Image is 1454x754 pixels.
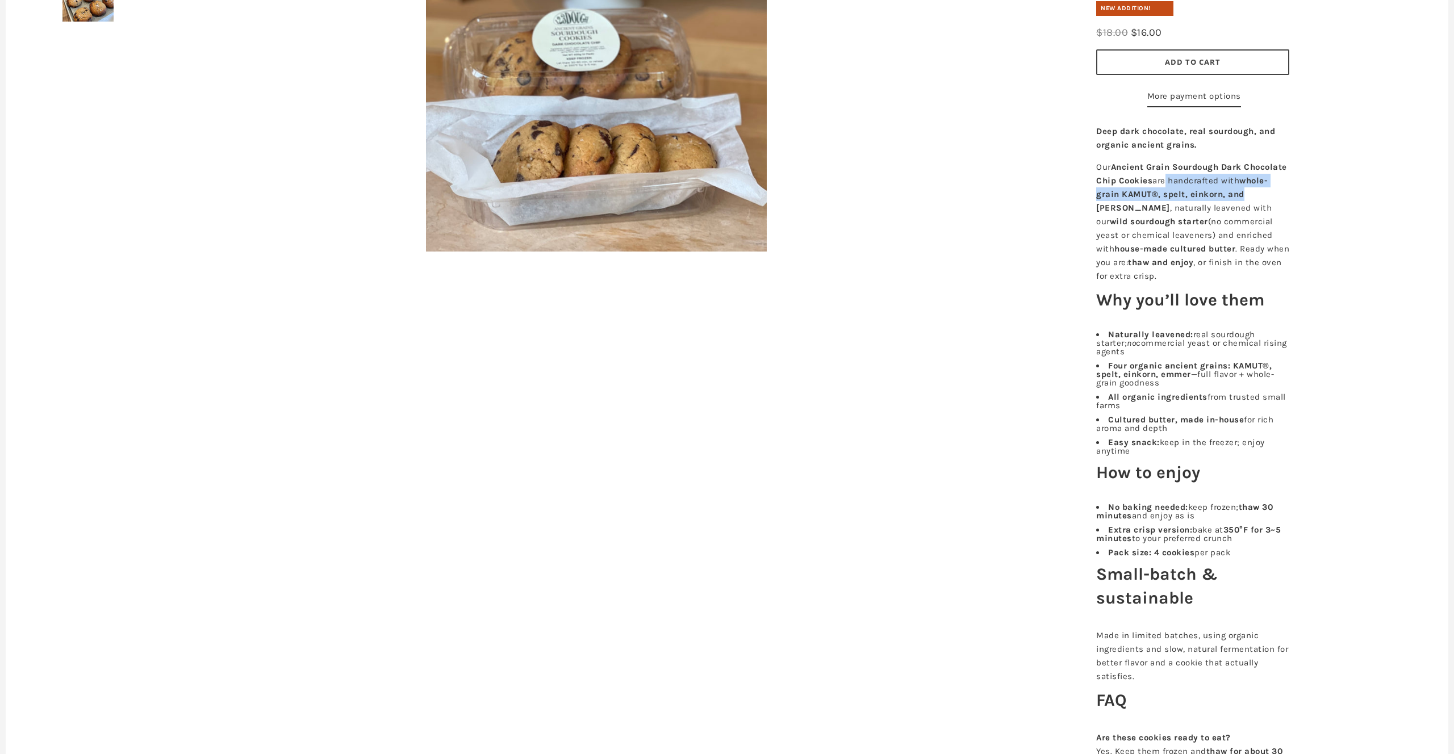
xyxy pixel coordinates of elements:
[1096,160,1289,283] p: Our are handcrafted with , naturally leavened with our (no commercial yeast or chemical leaveners...
[1128,257,1193,267] b: thaw and enjoy
[1096,175,1268,213] b: whole-grain KAMUT®, spelt, einkorn, and [PERSON_NAME]
[1096,732,1231,743] b: Are these cookies ready to eat?
[1192,525,1223,535] span: bake at
[1096,24,1128,41] div: $18.00
[1096,502,1273,521] b: thaw 30 minutes
[1114,244,1235,254] b: house-made cultured butter
[1096,162,1287,186] b: Ancient Grain Sourdough Dark Chocolate Chip Cookies
[1108,547,1151,558] b: Pack size:
[1096,369,1274,388] span: —full flavor + whole-grain goodness
[1127,338,1136,348] i: no
[1108,525,1192,535] b: Extra crisp version:
[1110,216,1208,227] b: wild sourdough starter
[1108,437,1160,447] b: Easy snack:
[1108,361,1230,371] b: Four organic ancient grains:
[1108,502,1188,512] b: No baking needed:
[1096,629,1289,683] p: Made in limited batches, using organic ingredients and slow, natural fermentation for better flav...
[1132,510,1195,521] span: and enjoy as is
[1096,564,1218,608] b: Small-batch & sustainable
[1096,1,1173,16] div: New Addition!
[1108,392,1208,402] b: All organic ingredients
[1096,290,1264,310] b: Why you’ll love them
[1108,414,1244,425] b: Cultured butter, made in-house
[1194,547,1230,558] span: per pack
[1096,525,1281,543] b: 350°F for 3~5 minutes
[1132,533,1232,543] span: to your preferred crunch
[1096,690,1127,710] b: FAQ
[1096,462,1200,483] b: How to enjoy
[1096,49,1289,75] button: Add to Cart
[1096,414,1273,433] span: for rich aroma and depth
[1188,502,1239,512] span: keep frozen;
[1096,438,1289,455] li: keep in the freezer; enjoy anytime
[1147,89,1241,107] a: More payment options
[1131,24,1162,41] div: $16.00
[1096,361,1272,379] b: KAMUT®, spelt, einkorn, emmer
[1096,330,1289,356] li: real sourdough starter; commercial yeast or chemical rising agents
[1108,329,1193,340] b: Naturally leavened:
[1096,126,1275,150] b: Deep dark chocolate, real sourdough, and organic ancient grains.
[1096,393,1289,410] li: from trusted small farms
[1165,57,1221,67] span: Add to Cart
[1154,547,1195,558] b: 4 cookies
